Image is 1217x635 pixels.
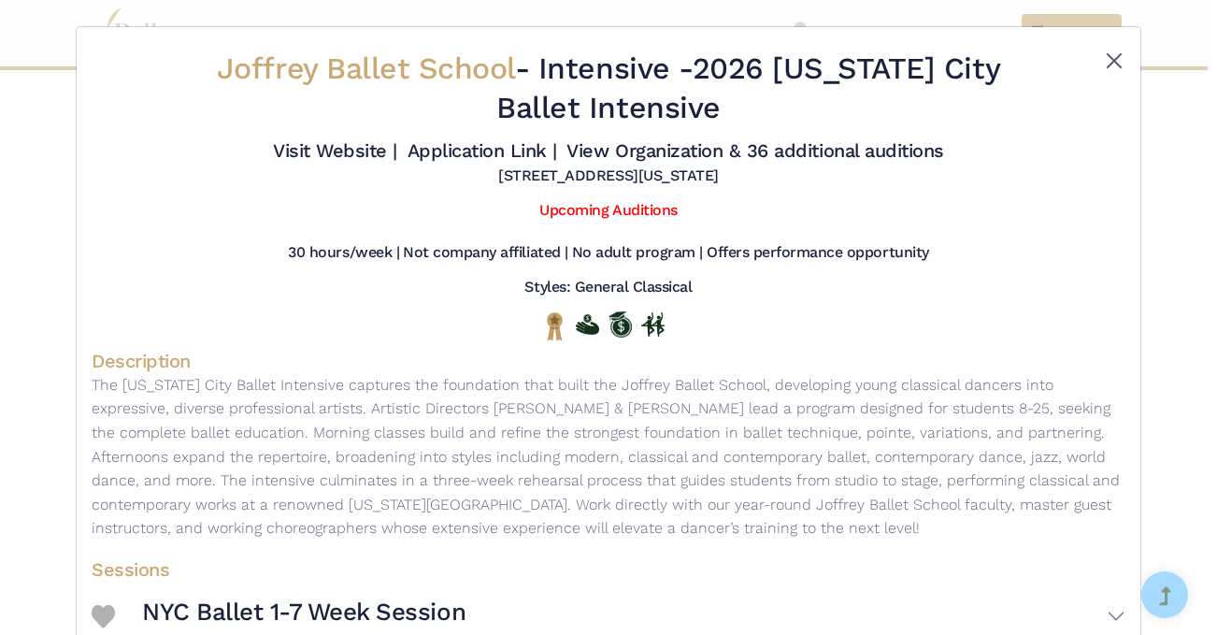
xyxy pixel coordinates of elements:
img: Offers Scholarship [608,311,632,338]
img: Offers Financial Aid [576,314,599,335]
img: In Person [641,312,665,337]
span: Joffrey Ballet School [217,51,515,86]
h5: Styles: General Classical [524,278,692,297]
h4: Sessions [92,557,1125,582]
p: The [US_STATE] City Ballet Intensive captures the foundation that built the Joffrey Ballet School... [92,373,1125,541]
a: Visit Website | [273,139,397,162]
button: Close [1103,50,1125,72]
a: Application Link | [408,139,557,162]
h3: NYC Ballet 1-7 Week Session [142,597,465,628]
a: View Organization & 36 additional auditions [566,139,943,162]
h5: Offers performance opportunity [707,243,929,263]
h5: 30 hours/week | [288,243,399,263]
img: National [543,311,566,340]
h5: [STREET_ADDRESS][US_STATE] [498,166,719,186]
span: Intensive - [538,51,693,86]
h5: Not company affiliated | [403,243,567,263]
h5: No adult program | [572,243,703,263]
img: Heart [92,605,115,628]
h2: - 2026 [US_STATE] City Ballet Intensive [178,50,1039,127]
a: Upcoming Auditions [539,201,677,219]
h4: Description [92,349,1125,373]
